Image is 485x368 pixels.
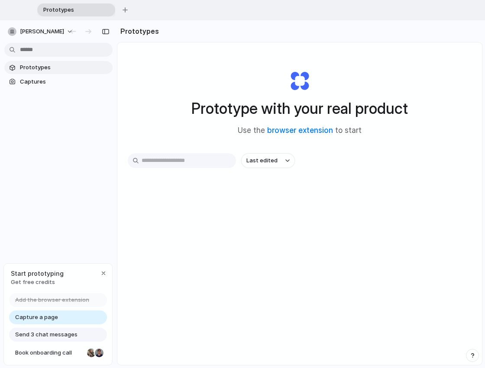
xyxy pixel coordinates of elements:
a: Book onboarding call [9,346,107,360]
a: browser extension [267,126,333,135]
span: [PERSON_NAME] [20,27,64,36]
span: Book onboarding call [15,349,84,357]
h1: Prototype with your real product [191,97,408,120]
span: Start prototyping [11,269,64,278]
button: Last edited [241,153,295,168]
span: Send 3 chat messages [15,330,78,339]
a: Prototypes [4,61,113,74]
h2: Prototypes [117,26,159,36]
span: Add the browser extension [15,296,89,304]
div: Nicole Kubica [86,348,97,358]
span: Get free credits [11,278,64,287]
span: Last edited [246,156,278,165]
span: Captures [20,77,109,86]
span: Prototypes [20,63,109,72]
span: Capture a page [15,313,58,322]
span: Use the to start [238,125,362,136]
div: Christian Iacullo [94,348,104,358]
a: Captures [4,75,113,88]
span: Prototypes [40,6,101,14]
div: Prototypes [37,3,115,16]
button: [PERSON_NAME] [4,25,78,39]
